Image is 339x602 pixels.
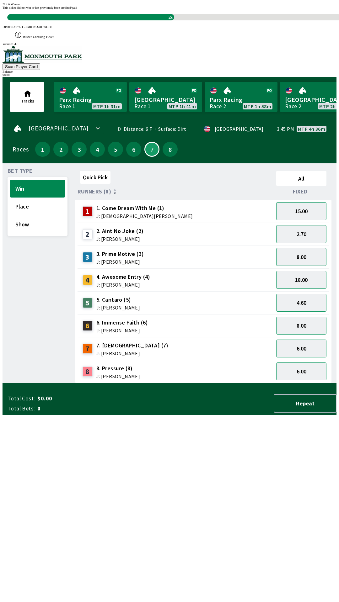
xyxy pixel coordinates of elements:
span: MTP 4h 36m [298,126,325,131]
span: J: [PERSON_NAME] [96,305,140,310]
img: venue logo [3,46,82,63]
span: Total Bets: [8,405,35,412]
div: 5 [83,298,93,308]
span: Runners (8) [78,189,111,194]
button: 8.00 [276,317,326,335]
button: 4 [90,142,105,157]
span: 2. Aint No Joke (2) [96,227,144,235]
span: 15.00 [295,208,308,215]
button: 7 [144,142,159,157]
span: Parx Racing [59,96,122,104]
button: 1 [35,142,50,157]
span: 8.00 [297,322,306,329]
span: J: [PERSON_NAME] [96,282,150,287]
span: 5 [110,147,121,151]
span: [GEOGRAPHIC_DATA] [134,96,197,104]
div: Races [13,147,29,152]
span: 8 [164,147,176,151]
span: 6.00 [297,368,306,375]
div: Race 1 [134,104,151,109]
button: 6.00 [276,340,326,357]
div: Race 1 [59,104,75,109]
span: Show [15,221,60,228]
span: This ticket did not win or has previously been credited/paid [3,6,77,9]
span: 5. Cantaro (5) [96,296,140,304]
div: 0 [111,126,121,131]
button: Scan Player Card [3,63,40,70]
button: 4.60 [276,294,326,312]
div: 7 [83,344,93,354]
div: Not A Winner [3,3,336,6]
div: Public ID: [3,25,336,29]
button: 8 [163,142,178,157]
span: All [279,175,324,182]
span: J: [DEMOGRAPHIC_DATA][PERSON_NAME] [96,214,193,219]
div: $ 0.00 [3,73,336,77]
span: 3. Prime Motive (3) [96,250,144,258]
a: [GEOGRAPHIC_DATA]Race 1MTP 1h 41m [129,82,202,112]
div: 1 [83,206,93,216]
span: $0.00 [37,395,136,402]
span: 2.70 [297,230,306,238]
div: Version 1.4.0 [3,42,336,46]
a: Parx RacingRace 1MTP 1h 31m [54,82,127,112]
span: 1 [37,147,49,151]
span: Total Cost: [8,395,35,402]
span: 6. Immense Faith (6) [96,319,148,327]
span: MTP 1h 31m [93,104,121,109]
span: Win [15,185,60,192]
span: Parx Racing [210,96,272,104]
button: 8.00 [276,248,326,266]
div: Balance [3,70,336,73]
div: Race 2 [285,104,301,109]
button: 2 [53,142,68,157]
span: 6 [128,147,140,151]
span: J: [PERSON_NAME] [96,351,169,356]
span: 6.00 [297,345,306,352]
span: Finished Checking Ticket [21,35,54,39]
span: 8. Pressure (8) [96,364,140,372]
span: 1. Come Dream With Me (1) [96,204,193,212]
button: All [276,171,326,186]
div: Runners (8) [78,188,274,195]
div: 2 [83,229,93,239]
span: J: [PERSON_NAME] [96,259,144,264]
span: MTP 1h 41m [169,104,196,109]
div: 6 [83,321,93,331]
button: 18.00 [276,271,326,289]
span: [GEOGRAPHIC_DATA] [29,126,89,131]
span: Tracks [21,98,34,104]
span: 4 [91,147,103,151]
span: 2 [55,147,67,151]
span: Distance: 6 F [124,126,152,132]
button: 6.00 [276,362,326,380]
span: 0 [37,405,136,412]
div: [GEOGRAPHIC_DATA] [215,126,264,131]
button: 6 [126,142,141,157]
div: 3 [83,252,93,262]
span: Quick Pick [83,174,108,181]
a: Parx RacingRace 2MTP 1h 58m [205,82,277,112]
span: Fixed [293,189,308,194]
button: 3 [72,142,87,157]
span: 18.00 [295,276,308,283]
div: 4 [83,275,93,285]
span: J: [PERSON_NAME] [96,374,140,379]
span: PYJT-JEMR-KOOR-WHFE [16,25,52,29]
button: Tracks [10,82,44,112]
span: Place [15,203,60,210]
span: 7 [147,148,157,151]
button: Show [10,215,65,233]
button: 15.00 [276,202,326,220]
span: J: [PERSON_NAME] [96,236,144,241]
span: Surface: Dirt [152,126,186,132]
span: 3 [73,147,85,151]
button: Place [10,198,65,215]
span: 3:45 PM [277,126,294,131]
span: J: [PERSON_NAME] [96,328,148,333]
button: 2.70 [276,225,326,243]
button: Repeat [274,394,336,413]
span: 7. [DEMOGRAPHIC_DATA] (7) [96,341,169,350]
button: 5 [108,142,123,157]
div: Race 2 [210,104,226,109]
